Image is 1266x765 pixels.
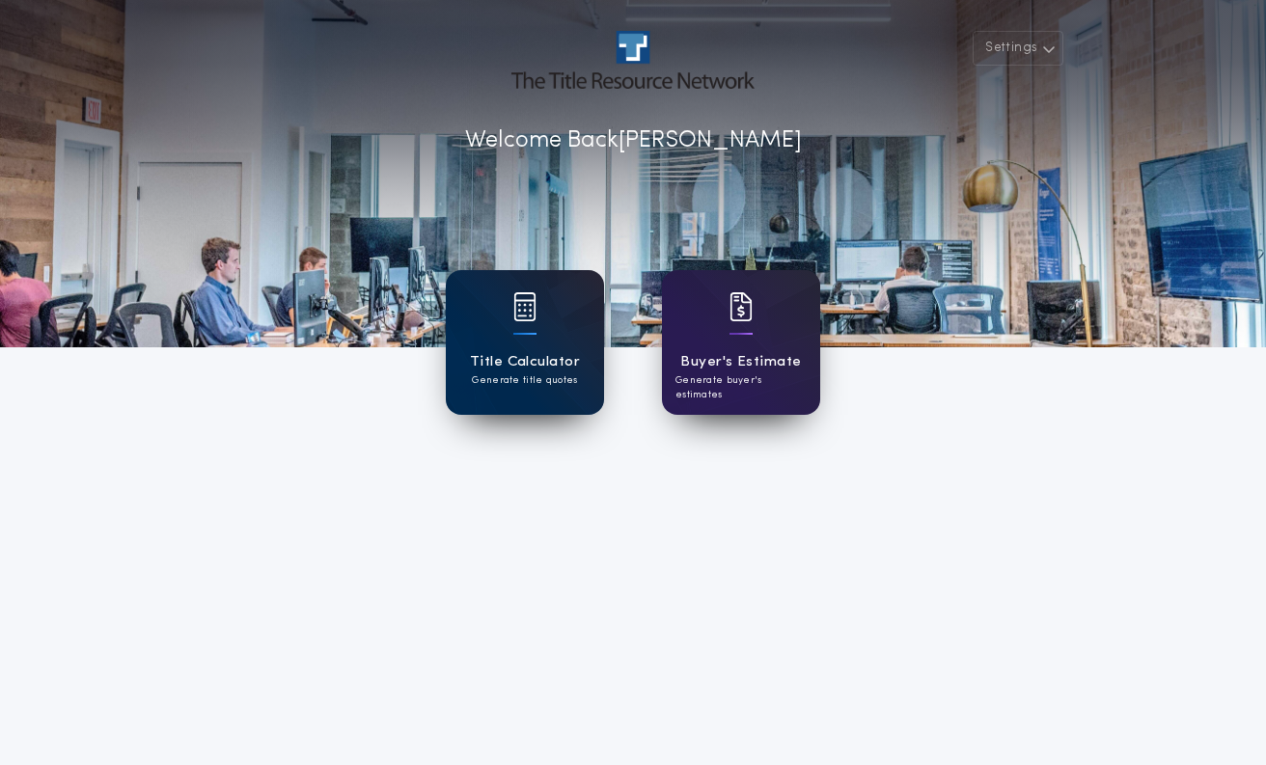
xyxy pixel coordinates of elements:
p: Welcome Back [PERSON_NAME] [465,123,802,158]
h1: Buyer's Estimate [680,351,801,373]
a: card iconTitle CalculatorGenerate title quotes [446,270,604,415]
a: card iconBuyer's EstimateGenerate buyer's estimates [662,270,820,415]
button: Settings [973,31,1063,66]
h1: Title Calculator [470,351,580,373]
p: Generate buyer's estimates [675,373,807,402]
img: account-logo [511,31,755,89]
img: card icon [513,292,537,321]
p: Generate title quotes [472,373,577,388]
img: card icon [729,292,753,321]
